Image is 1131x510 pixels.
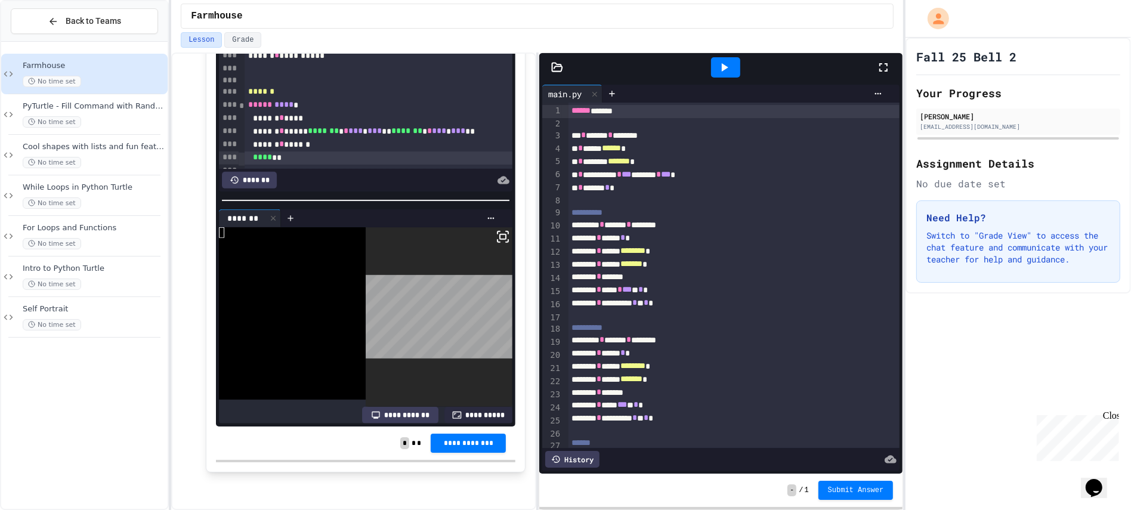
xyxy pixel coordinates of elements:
[799,486,803,495] span: /
[66,15,121,27] span: Back to Teams
[542,336,562,350] div: 19
[23,61,165,71] span: Farmhouse
[542,88,588,100] div: main.py
[542,428,562,440] div: 26
[916,85,1120,101] h2: Your Progress
[23,76,81,87] span: No time set
[542,169,562,182] div: 6
[542,350,562,363] div: 20
[5,5,82,76] div: Chat with us now!Close
[224,32,261,48] button: Grade
[191,9,242,23] span: Farmhouse
[542,182,562,195] div: 7
[920,122,1117,131] div: [EMAIL_ADDRESS][DOMAIN_NAME]
[23,197,81,209] span: No time set
[542,286,562,299] div: 15
[542,85,602,103] div: main.py
[23,264,165,274] span: Intro to Python Turtle
[23,157,81,168] span: No time set
[542,273,562,286] div: 14
[23,183,165,193] span: While Loops in Python Turtle
[542,415,562,428] div: 25
[545,451,600,468] div: History
[542,389,562,402] div: 23
[542,363,562,376] div: 21
[915,5,952,32] div: My Account
[542,220,562,233] div: 10
[542,207,562,220] div: 9
[787,484,796,496] span: -
[23,142,165,152] span: Cool shapes with lists and fun features
[542,259,562,273] div: 13
[542,299,562,312] div: 16
[805,486,809,495] span: 1
[916,177,1120,191] div: No due date set
[11,8,158,34] button: Back to Teams
[542,376,562,389] div: 22
[916,48,1016,65] h1: Fall 25 Bell 2
[542,118,562,130] div: 2
[828,486,884,495] span: Submit Answer
[542,105,562,118] div: 1
[23,101,165,112] span: PyTurtle - Fill Command with Random Number Generator
[23,319,81,330] span: No time set
[542,195,562,207] div: 8
[1081,462,1119,498] iframe: chat widget
[542,323,562,336] div: 18
[542,402,562,415] div: 24
[926,230,1110,265] p: Switch to "Grade View" to access the chat feature and communicate with your teacher for help and ...
[181,32,222,48] button: Lesson
[818,481,894,500] button: Submit Answer
[23,116,81,128] span: No time set
[23,238,81,249] span: No time set
[926,211,1110,225] h3: Need Help?
[542,143,562,156] div: 4
[542,156,562,169] div: 5
[542,233,562,246] div: 11
[542,130,562,143] div: 3
[916,155,1120,172] h2: Assignment Details
[542,246,562,259] div: 12
[23,223,165,233] span: For Loops and Functions
[23,304,165,314] span: Self Portrait
[542,440,562,453] div: 27
[23,279,81,290] span: No time set
[542,312,562,324] div: 17
[1032,410,1119,461] iframe: chat widget
[920,111,1117,122] div: [PERSON_NAME]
